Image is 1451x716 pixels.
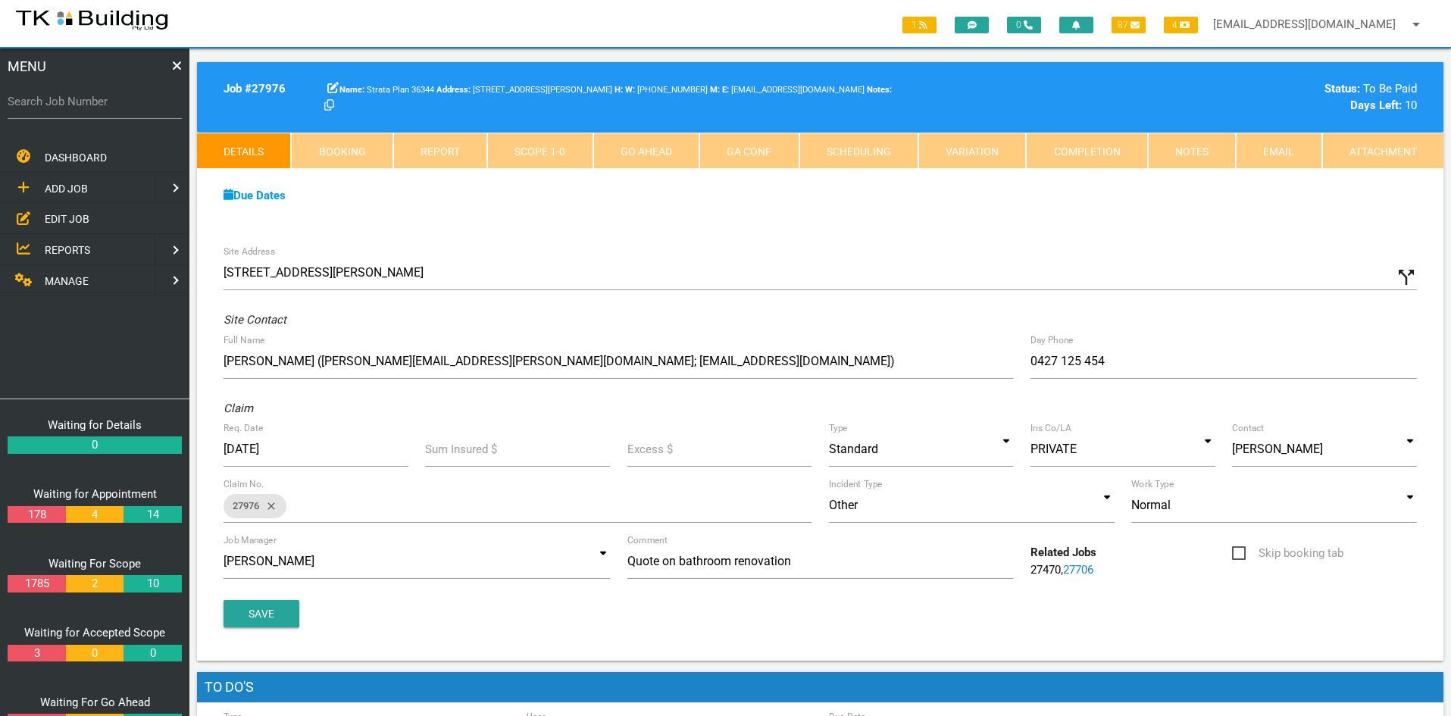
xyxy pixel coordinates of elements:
span: [PHONE_NUMBER] [625,85,708,95]
a: Go Ahead [593,133,699,169]
label: Ins Co/LA [1030,421,1071,435]
label: Sum Insured $ [425,441,497,458]
a: Completion [1026,133,1147,169]
span: 0 [1007,17,1041,33]
a: 14 [124,506,181,524]
button: Save [224,600,299,627]
b: W: [625,85,635,95]
a: Scheduling [799,133,918,169]
b: Status: [1324,82,1360,95]
span: MANAGE [45,275,89,287]
a: 10 [124,575,181,592]
i: Site Contact [224,313,286,327]
label: Type [829,421,848,435]
a: GA Conf [699,133,799,169]
a: Booking [291,133,392,169]
a: Email [1236,133,1321,169]
a: 0 [124,645,181,662]
a: Report [393,133,487,169]
label: Req. Date [224,421,263,435]
label: Excess $ [627,441,673,458]
a: Notes [1148,133,1236,169]
b: Notes: [867,85,892,95]
div: 27976 [224,494,286,518]
a: 178 [8,506,65,524]
a: Variation [918,133,1026,169]
a: 0 [8,436,182,454]
a: 0 [66,645,124,662]
span: 87 [1112,17,1146,33]
span: REPORTS [45,244,90,256]
a: Details [197,133,291,169]
a: 3 [8,645,65,662]
b: E: [722,85,729,95]
span: Skip booking tab [1232,544,1343,563]
a: Waiting For Scope [48,557,141,571]
b: Job # 27976 [224,82,286,95]
b: M: [710,85,720,95]
i: close [259,494,277,518]
label: Claim No. [224,477,264,491]
span: 1 [902,17,937,33]
b: Name: [339,85,364,95]
b: Address: [436,85,471,95]
label: Work Type [1131,477,1174,491]
a: Attachment [1322,133,1443,169]
i: Click to show custom address field [1395,266,1418,289]
div: , [1022,544,1224,578]
a: Due Dates [224,189,286,202]
label: Comment [627,533,668,547]
a: 27706 [1063,563,1093,577]
a: Click here copy customer information. [324,98,334,112]
label: Search Job Number [8,93,182,111]
h1: To Do's [197,672,1443,702]
span: [STREET_ADDRESS][PERSON_NAME] [436,85,612,95]
b: H: [614,85,623,95]
a: 27470 [1030,563,1061,577]
b: Related Jobs [1030,546,1096,559]
div: To Be Paid 10 [1131,80,1417,114]
label: Day Phone [1030,333,1074,347]
span: MENU [8,56,46,77]
a: 1785 [8,575,65,592]
label: Contact [1232,421,1264,435]
a: Waiting for Details [48,418,142,432]
a: 4 [66,506,124,524]
span: EDIT JOB [45,213,89,225]
a: 2 [66,575,124,592]
label: Site Address [224,245,275,258]
span: ADD JOB [45,183,88,195]
b: Days Left: [1350,98,1402,112]
i: Claim [224,402,253,415]
span: [EMAIL_ADDRESS][DOMAIN_NAME] [722,85,865,95]
a: Waiting For Go Ahead [40,696,150,709]
a: Waiting for Appointment [33,487,157,501]
label: Incident Type [829,477,882,491]
label: Job Manager [224,533,277,547]
a: Waiting for Accepted Scope [24,626,165,639]
label: Full Name [224,333,264,347]
a: Scope 1-0 [487,133,593,169]
span: 4 [1164,17,1198,33]
span: Strata Plan 36344 [339,85,434,95]
span: DASHBOARD [45,152,107,164]
img: s3file [15,8,169,32]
